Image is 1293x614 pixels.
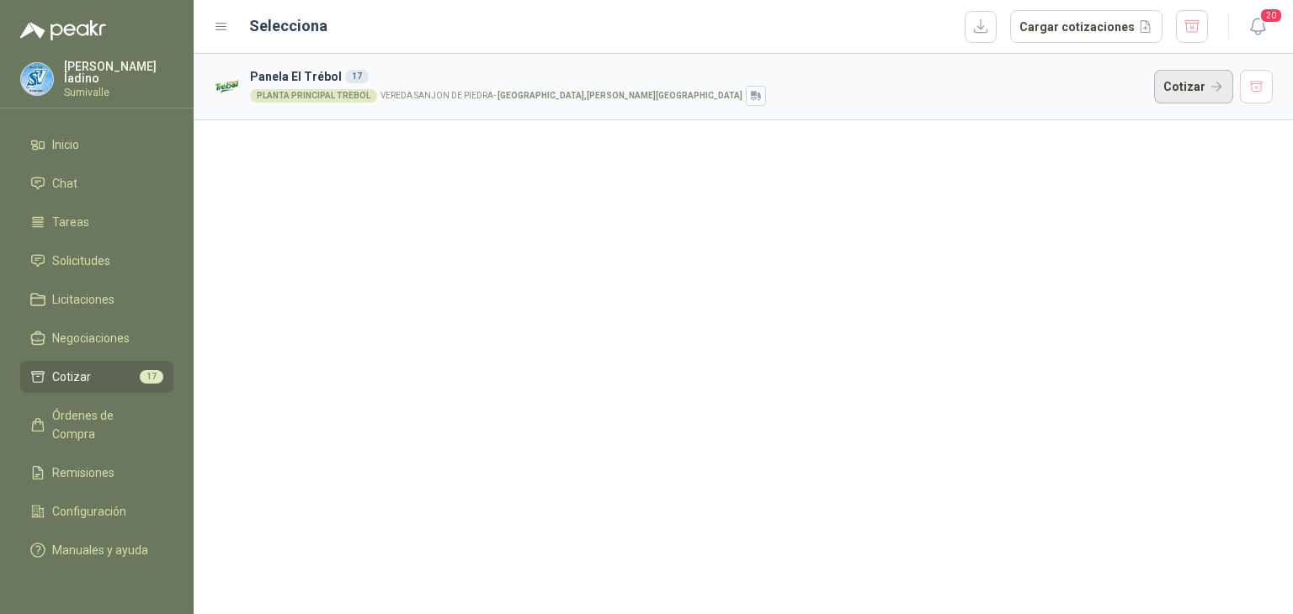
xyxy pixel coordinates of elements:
[52,368,91,386] span: Cotizar
[52,213,89,231] span: Tareas
[21,63,53,95] img: Company Logo
[20,322,173,354] a: Negociaciones
[20,245,173,277] a: Solicitudes
[52,502,126,521] span: Configuración
[20,283,173,315] a: Licitaciones
[20,457,173,489] a: Remisiones
[1242,12,1273,42] button: 20
[20,129,173,161] a: Inicio
[64,61,173,84] p: [PERSON_NAME] ladino
[380,92,742,100] p: VEREDA SANJON DE PIEDRA -
[20,361,173,393] a: Cotizar17
[20,534,173,566] a: Manuales y ayuda
[64,87,173,98] p: Sumivalle
[1259,8,1283,24] span: 20
[214,72,243,102] img: Company Logo
[250,67,1147,86] h3: Panela El Trébol
[498,91,742,100] strong: [GEOGRAPHIC_DATA] , [PERSON_NAME][GEOGRAPHIC_DATA]
[52,251,110,270] span: Solicitudes
[345,70,369,83] div: 17
[250,89,377,103] div: PLANTA PRINCIPAL TREBOL
[20,206,173,238] a: Tareas
[1010,10,1163,44] button: Cargar cotizaciones
[20,20,106,40] img: Logo peakr
[1154,70,1233,103] button: Cotizar
[52,541,148,559] span: Manuales y ayuda
[20,495,173,527] a: Configuración
[52,174,77,193] span: Chat
[249,14,327,38] h2: Selecciona
[52,290,114,309] span: Licitaciones
[20,167,173,199] a: Chat
[20,400,173,450] a: Órdenes de Compra
[140,370,163,384] span: 17
[52,329,130,347] span: Negociaciones
[52,406,157,443] span: Órdenes de Compra
[52,135,79,154] span: Inicio
[52,463,114,482] span: Remisiones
